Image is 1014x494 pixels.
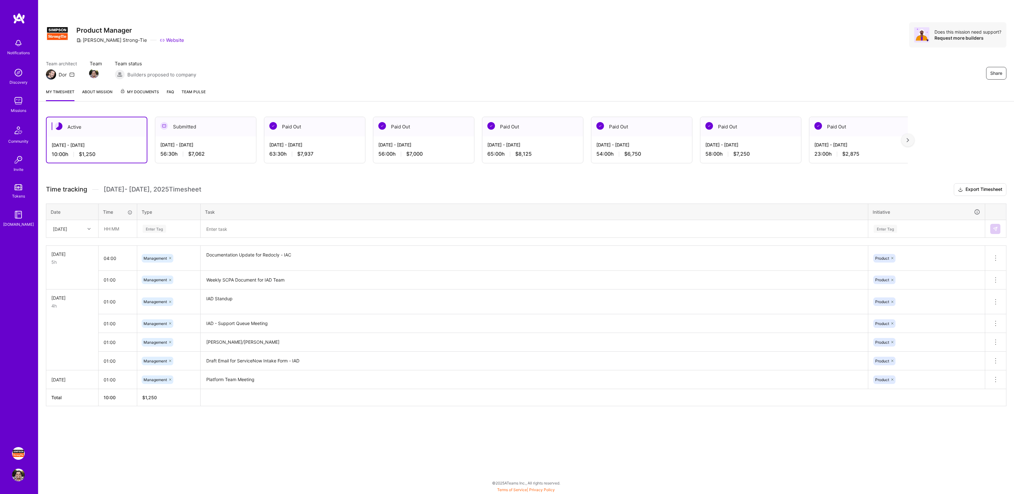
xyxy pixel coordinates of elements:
[12,193,25,199] div: Tokens
[99,315,137,332] input: HH:MM
[99,353,137,369] input: HH:MM
[373,117,474,136] div: Paid Out
[705,122,713,130] img: Paid Out
[201,271,867,289] textarea: Weekly SCPA Document for IAD Team
[90,68,98,79] a: Team Member Avatar
[143,224,166,234] div: Enter Tag
[201,371,867,388] textarea: Platform Team Meeting
[76,37,147,43] div: [PERSON_NAME] Strong-Tie
[46,69,56,80] img: Team Architect
[182,88,206,101] a: Team Pulse
[103,209,132,215] div: Time
[497,487,527,492] a: Terms of Service
[46,88,74,101] a: My timesheet
[99,293,137,310] input: HH:MM
[624,151,641,157] span: $6,750
[596,141,687,148] div: [DATE] - [DATE]
[733,151,750,157] span: $7,250
[814,151,905,157] div: 23:00 h
[120,88,159,101] a: My Documents
[3,221,34,228] div: [DOMAIN_NAME]
[155,117,256,136] div: Submitted
[59,71,67,78] div: Dor
[51,251,93,257] div: [DATE]
[52,151,142,158] div: 10:00 h
[115,60,196,67] span: Team status
[993,226,998,231] img: Submit
[13,13,25,24] img: logo
[188,151,205,157] span: $7,062
[99,371,137,388] input: HH:MM
[99,220,137,237] input: HH:MM
[182,89,206,94] span: Team Pulse
[144,321,167,326] span: Management
[591,117,692,136] div: Paid Out
[700,117,801,136] div: Paid Out
[160,151,251,157] div: 56:30 h
[144,340,167,345] span: Management
[120,88,159,95] span: My Documents
[201,246,867,270] textarea: Documentation Update for Redocly - IAC
[990,70,1002,76] span: Share
[11,107,26,114] div: Missions
[958,186,963,193] i: icon Download
[137,204,201,220] th: Type
[907,138,909,142] img: right
[269,141,360,148] div: [DATE] - [DATE]
[11,123,26,138] img: Community
[814,122,822,130] img: Paid Out
[201,352,867,370] textarea: Draft Email for ServiceNow Intake Form - IAD
[954,183,1006,196] button: Export Timesheet
[297,151,313,157] span: $7,937
[986,67,1006,80] button: Share
[269,151,360,157] div: 63:30 h
[487,151,578,157] div: 65:00 h
[46,22,69,45] img: Company Logo
[596,151,687,157] div: 54:00 h
[47,117,147,137] div: Active
[814,141,905,148] div: [DATE] - [DATE]
[875,377,889,382] span: Product
[269,122,277,130] img: Paid Out
[201,334,867,351] textarea: [PERSON_NAME]/[PERSON_NAME]
[12,208,25,221] img: guide book
[46,204,99,220] th: Date
[142,395,157,400] span: $ 1,250
[809,117,910,136] div: Paid Out
[12,447,25,460] img: Simpson Strong-Tie: Product Manager
[38,475,1014,491] div: © 2025 ATeams Inc., All rights reserved.
[10,469,26,481] a: User Avatar
[12,469,25,481] img: User Avatar
[144,277,167,282] span: Management
[46,185,87,193] span: Time tracking
[264,117,365,136] div: Paid Out
[160,122,168,130] img: Submitted
[69,72,74,77] i: icon Mail
[87,227,91,231] i: icon Chevron
[482,117,583,136] div: Paid Out
[934,35,1001,41] div: Request more builders
[705,151,796,157] div: 58:00 h
[201,315,867,332] textarea: IAD - Support Queue Meeting
[875,321,889,326] span: Product
[875,277,889,282] span: Product
[529,487,555,492] a: Privacy Policy
[160,37,184,43] a: Website
[7,49,30,56] div: Notifications
[82,88,112,101] a: About Mission
[12,153,25,166] img: Invite
[104,185,201,193] span: [DATE] - [DATE] , 2025 Timesheet
[875,256,889,261] span: Product
[51,259,93,265] div: 5h
[55,122,62,130] img: Active
[487,141,578,148] div: [DATE] - [DATE]
[873,208,980,216] div: Initiative
[12,66,25,79] img: discovery
[51,376,93,383] div: [DATE]
[874,224,897,234] div: Enter Tag
[79,151,95,158] span: $1,250
[115,69,125,80] img: Builders proposed to company
[144,299,167,304] span: Management
[515,151,532,157] span: $8,125
[914,27,929,42] img: Avatar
